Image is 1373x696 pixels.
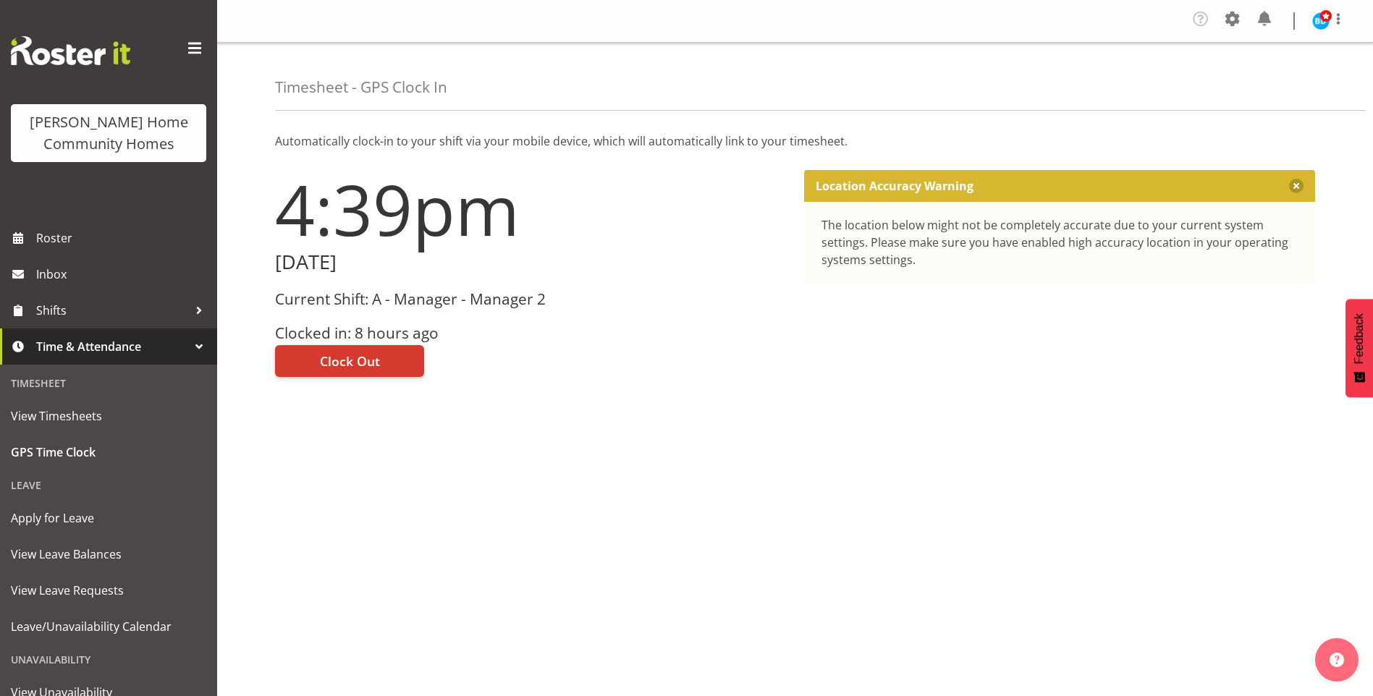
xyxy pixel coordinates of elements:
span: Feedback [1353,313,1366,364]
div: Unavailability [4,645,214,674]
div: [PERSON_NAME] Home Community Homes [25,111,192,155]
span: Clock Out [320,352,380,370]
button: Close message [1289,179,1304,193]
h2: [DATE] [275,251,787,273]
button: Clock Out [275,345,424,377]
img: help-xxl-2.png [1330,653,1344,667]
h4: Timesheet - GPS Clock In [275,79,447,96]
span: View Timesheets [11,405,206,427]
h3: Clocked in: 8 hours ago [275,325,787,341]
p: Automatically clock-in to your shift via your mobile device, which will automatically link to you... [275,132,1315,150]
span: Apply for Leave [11,507,206,529]
div: Timesheet [4,368,214,398]
span: Time & Attendance [36,336,188,357]
span: View Leave Requests [11,580,206,601]
img: Rosterit website logo [11,36,130,65]
a: View Timesheets [4,398,214,434]
img: barbara-dunlop8515.jpg [1312,12,1330,30]
p: Location Accuracy Warning [816,179,973,193]
h3: Current Shift: A - Manager - Manager 2 [275,291,787,307]
button: Feedback - Show survey [1345,299,1373,397]
span: Shifts [36,300,188,321]
a: View Leave Balances [4,536,214,572]
span: View Leave Balances [11,543,206,565]
a: GPS Time Clock [4,434,214,470]
h1: 4:39pm [275,170,787,248]
a: Apply for Leave [4,500,214,536]
span: Roster [36,227,210,249]
div: The location below might not be completely accurate due to your current system settings. Please m... [821,216,1298,268]
a: Leave/Unavailability Calendar [4,608,214,645]
div: Leave [4,470,214,500]
span: GPS Time Clock [11,441,206,463]
span: Inbox [36,263,210,285]
a: View Leave Requests [4,572,214,608]
span: Leave/Unavailability Calendar [11,616,206,637]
